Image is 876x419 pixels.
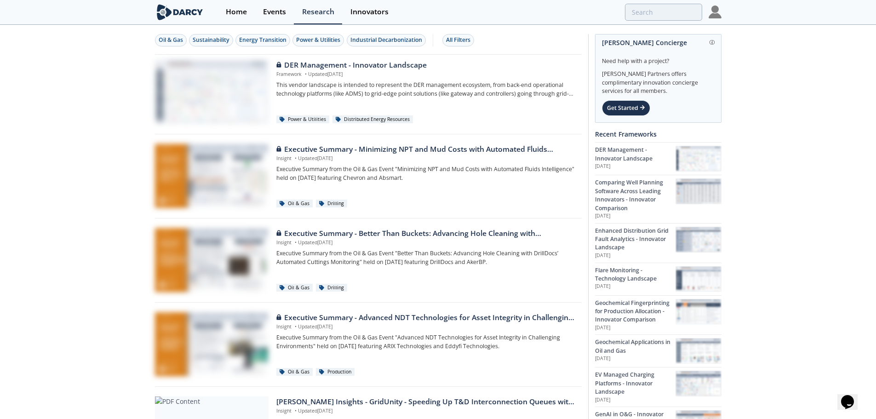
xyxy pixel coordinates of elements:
p: This vendor landscape is intended to represent the DER management ecosystem, from back-end operat... [276,81,575,98]
a: EV Managed Charging Platforms - Innovator Landscape [DATE] EV Managed Charging Platforms - Innova... [595,367,721,407]
div: Distributed Energy Resources [332,115,413,124]
a: Geochemical Applications in Oil and Gas [DATE] Geochemical Applications in Oil and Gas preview [595,334,721,367]
a: DER Management - Innovator Landscape [DATE] DER Management - Innovator Landscape preview [595,142,721,175]
a: Flare Monitoring - Technology Landscape [DATE] Flare Monitoring - Technology Landscape preview [595,263,721,295]
p: Executive Summary from the Oil & Gas Event "Advanced NDT Technologies for Asset Integrity in Chal... [276,333,575,350]
div: Recent Frameworks [595,126,721,142]
div: Drilling [316,284,347,292]
a: Enhanced Distribution Grid Fault Analytics - Innovator Landscape [DATE] Enhanced Distribution Gri... [595,223,721,263]
a: DER Management - Innovator Landscape preview DER Management - Innovator Landscape Framework •Upda... [155,60,582,124]
a: Geochemical Fingerprinting for Production Allocation - Innovator Comparison [DATE] Geochemical Fi... [595,295,721,335]
p: Executive Summary from the Oil & Gas Event "Minimizing NPT and Mud Costs with Automated Fluids In... [276,165,575,182]
img: Profile [709,6,721,18]
img: logo-wide.svg [155,4,205,20]
div: Executive Summary - Minimizing NPT and Mud Costs with Automated Fluids Intelligence [276,144,575,155]
div: [PERSON_NAME] Partners offers complimentary innovation concierge services for all members. [602,65,715,96]
div: DER Management - Innovator Landscape [595,146,676,163]
p: Insight Updated [DATE] [276,408,575,415]
p: Executive Summary from the Oil & Gas Event "Better Than Buckets: Advancing Hole Cleaning with Dri... [276,249,575,266]
div: Drilling [316,200,347,208]
div: Get Started [602,100,650,116]
img: information.svg [710,40,715,45]
span: • [293,408,298,414]
p: Insight Updated [DATE] [276,323,575,331]
div: [PERSON_NAME] Concierge [602,34,715,51]
div: Energy Transition [239,36,286,44]
div: Events [263,8,286,16]
p: [DATE] [595,283,676,290]
a: Executive Summary - Better Than Buckets: Advancing Hole Cleaning with Automated Cuttings Monitori... [155,228,582,293]
button: Oil & Gas [155,34,187,46]
div: Industrial Decarbonization [350,36,422,44]
div: Executive Summary - Advanced NDT Technologies for Asset Integrity in Challenging Environments [276,312,575,323]
a: Executive Summary - Minimizing NPT and Mud Costs with Automated Fluids Intelligence preview Execu... [155,144,582,208]
div: EV Managed Charging Platforms - Innovator Landscape [595,371,676,396]
div: DER Management - Innovator Landscape [276,60,575,71]
div: Power & Utilities [276,115,329,124]
div: Geochemical Applications in Oil and Gas [595,338,676,355]
div: Home [226,8,247,16]
p: [DATE] [595,355,676,362]
div: Oil & Gas [276,200,313,208]
div: Flare Monitoring - Technology Landscape [595,266,676,283]
button: Power & Utilities [292,34,344,46]
div: All Filters [446,36,470,44]
p: [DATE] [595,396,676,404]
div: Oil & Gas [276,368,313,376]
p: [DATE] [595,212,676,220]
span: • [293,155,298,161]
div: Innovators [350,8,389,16]
div: Geochemical Fingerprinting for Production Allocation - Innovator Comparison [595,299,676,324]
div: Production [316,368,355,376]
p: Insight Updated [DATE] [276,239,575,247]
iframe: chat widget [837,382,867,410]
div: Oil & Gas [276,284,313,292]
input: Advanced Search [625,4,702,21]
p: [DATE] [595,252,676,259]
div: Executive Summary - Better Than Buckets: Advancing Hole Cleaning with Automated Cuttings Monitoring [276,228,575,239]
p: [DATE] [595,324,676,332]
div: Power & Utilities [296,36,340,44]
div: [PERSON_NAME] Insights - GridUnity - Speeding Up T&D Interconnection Queues with Enhanced Softwar... [276,396,575,408]
a: Comparing Well Planning Software Across Leading Innovators - Innovator Comparison [DATE] Comparin... [595,175,721,223]
p: Framework Updated [DATE] [276,71,575,78]
a: Executive Summary - Advanced NDT Technologies for Asset Integrity in Challenging Environments pre... [155,312,582,377]
p: [DATE] [595,163,676,170]
div: Sustainability [193,36,229,44]
span: • [293,239,298,246]
div: Enhanced Distribution Grid Fault Analytics - Innovator Landscape [595,227,676,252]
div: Research [302,8,334,16]
span: • [293,323,298,330]
button: Industrial Decarbonization [347,34,426,46]
button: Sustainability [189,34,233,46]
div: Need help with a project? [602,51,715,65]
button: All Filters [442,34,474,46]
div: Comparing Well Planning Software Across Leading Innovators - Innovator Comparison [595,178,676,212]
button: Energy Transition [235,34,290,46]
span: • [303,71,308,77]
p: Insight Updated [DATE] [276,155,575,162]
div: Oil & Gas [159,36,183,44]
